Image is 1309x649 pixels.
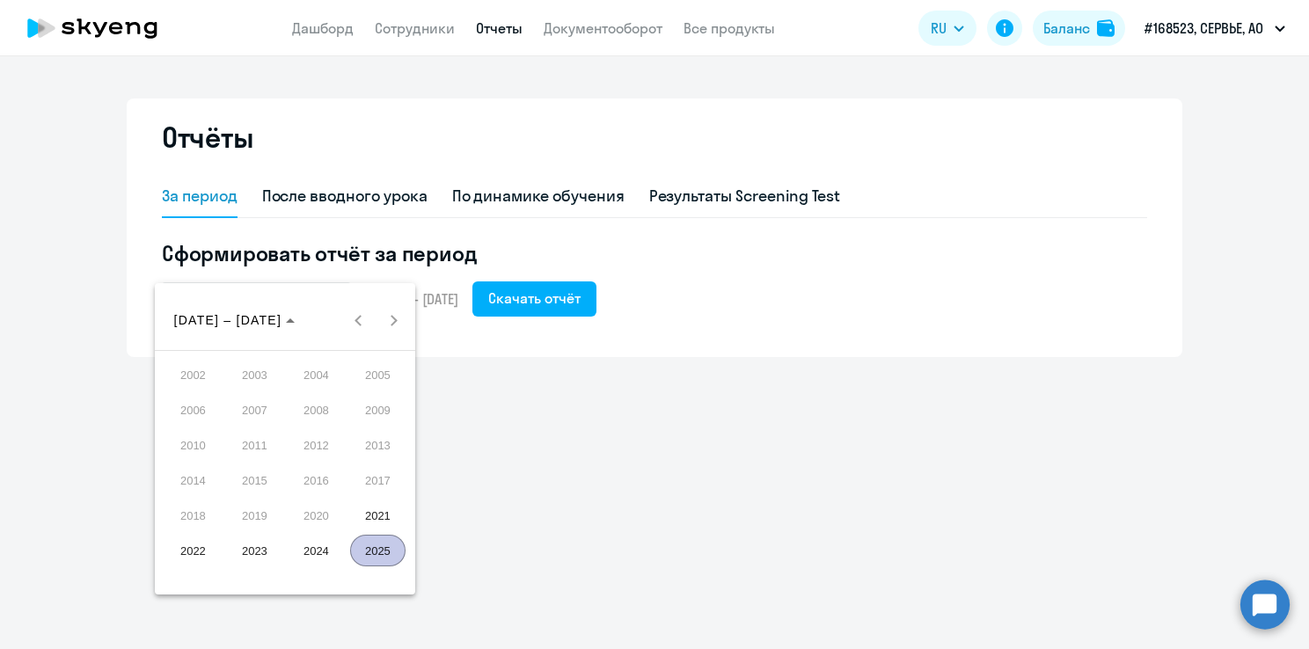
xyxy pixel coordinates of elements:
span: 2013 [350,429,406,461]
span: 2007 [227,394,282,426]
button: 2002 [162,357,223,392]
button: 2011 [223,427,285,463]
span: [DATE] – [DATE] [174,313,282,327]
button: Choose date [167,304,302,336]
button: 2009 [347,392,408,427]
span: 2023 [227,535,282,566]
button: 2012 [285,427,347,463]
button: 2013 [347,427,408,463]
button: 2008 [285,392,347,427]
span: 2014 [165,464,221,496]
span: 2005 [350,359,406,390]
button: 2006 [162,392,223,427]
span: 2015 [227,464,282,496]
span: 2002 [165,359,221,390]
span: 2009 [350,394,406,426]
span: 2017 [350,464,406,496]
span: 2012 [289,429,344,461]
span: 2018 [165,500,221,531]
button: 2007 [223,392,285,427]
button: 2023 [223,533,285,568]
button: 2005 [347,357,408,392]
button: 2020 [285,498,347,533]
span: 2011 [227,429,282,461]
button: 2017 [347,463,408,498]
span: 2003 [227,359,282,390]
span: 2006 [165,394,221,426]
span: 2019 [227,500,282,531]
button: 2024 [285,533,347,568]
button: 2022 [162,533,223,568]
span: 2025 [350,535,406,566]
button: 2010 [162,427,223,463]
button: 2003 [223,357,285,392]
button: 2004 [285,357,347,392]
button: 2015 [223,463,285,498]
span: 2004 [289,359,344,390]
button: 2018 [162,498,223,533]
button: 2016 [285,463,347,498]
span: 2010 [165,429,221,461]
button: 2014 [162,463,223,498]
button: 2019 [223,498,285,533]
span: 2021 [350,500,406,531]
button: 2025 [347,533,408,568]
span: 2008 [289,394,344,426]
button: 2021 [347,498,408,533]
span: 2024 [289,535,344,566]
span: 2020 [289,500,344,531]
span: 2022 [165,535,221,566]
span: 2016 [289,464,344,496]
